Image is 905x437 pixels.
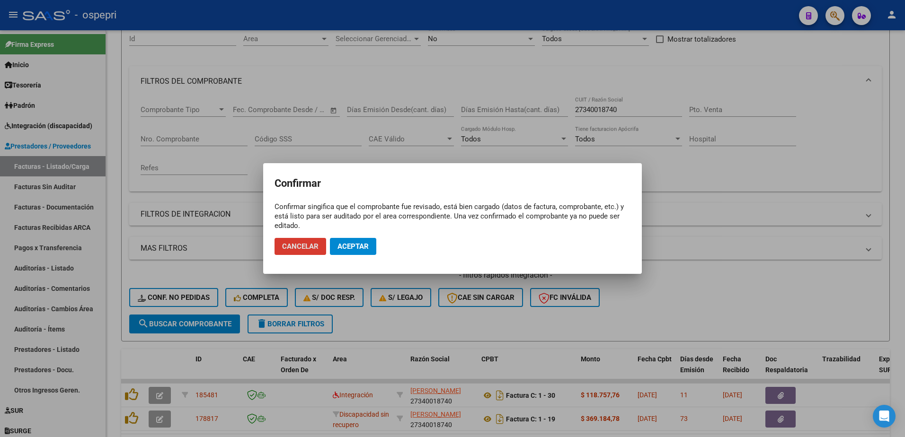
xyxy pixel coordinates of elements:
[282,242,319,251] span: Cancelar
[275,175,630,192] h2: Confirmar
[873,405,896,428] div: Open Intercom Messenger
[337,242,369,251] span: Aceptar
[275,238,326,255] button: Cancelar
[330,238,376,255] button: Aceptar
[275,202,630,230] div: Confirmar singifica que el comprobante fue revisado, está bien cargado (datos de factura, comprob...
